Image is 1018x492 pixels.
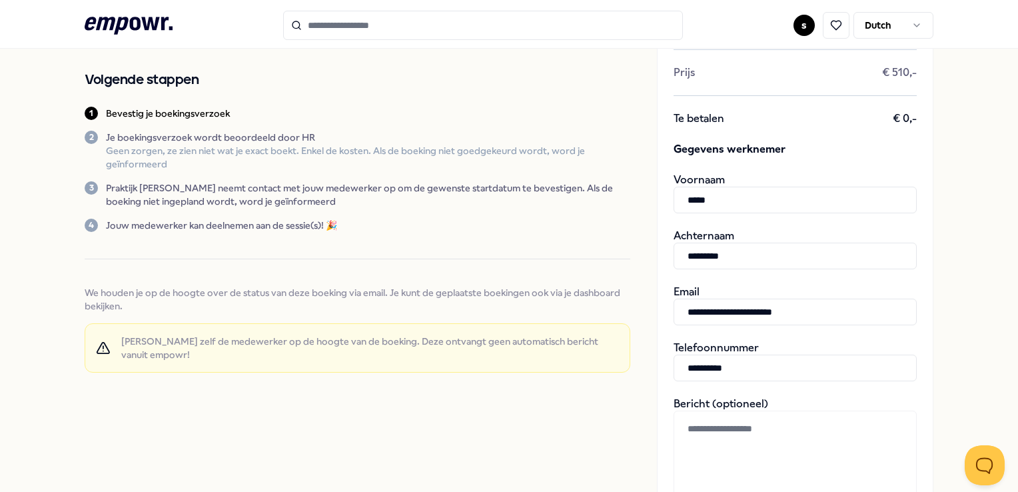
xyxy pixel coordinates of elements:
div: 2 [85,131,98,144]
span: [PERSON_NAME] zelf de medewerker op de hoogte van de boeking. Deze ontvangt geen automatisch beri... [121,335,619,361]
span: Gegevens werknemer [674,141,917,157]
iframe: Help Scout Beacon - Open [965,445,1005,485]
div: Telefoonnummer [674,341,917,381]
span: We houden je op de hoogte over de status van deze boeking via email. Je kunt de geplaatste boekin... [85,286,630,313]
p: Bevestig je boekingsverzoek [106,107,230,120]
div: Achternaam [674,229,917,269]
span: € 0,- [893,112,917,125]
div: Email [674,285,917,325]
button: s [793,15,815,36]
div: 1 [85,107,98,120]
div: 4 [85,219,98,232]
div: Voornaam [674,173,917,213]
span: € 510,- [882,66,917,79]
span: Prijs [674,66,695,79]
span: Te betalen [674,112,724,125]
p: Je boekingsverzoek wordt beoordeeld door HR [106,131,630,144]
p: Jouw medewerker kan deelnemen aan de sessie(s)! 🎉 [106,219,337,232]
p: Geen zorgen, ze zien niet wat je exact boekt. Enkel de kosten. Als de boeking niet goedgekeurd wo... [106,144,630,171]
h2: Volgende stappen [85,69,630,91]
div: 3 [85,181,98,195]
p: Praktijk [PERSON_NAME] neemt contact met jouw medewerker op om de gewenste startdatum te bevestig... [106,181,630,208]
input: Search for products, categories or subcategories [283,11,683,40]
